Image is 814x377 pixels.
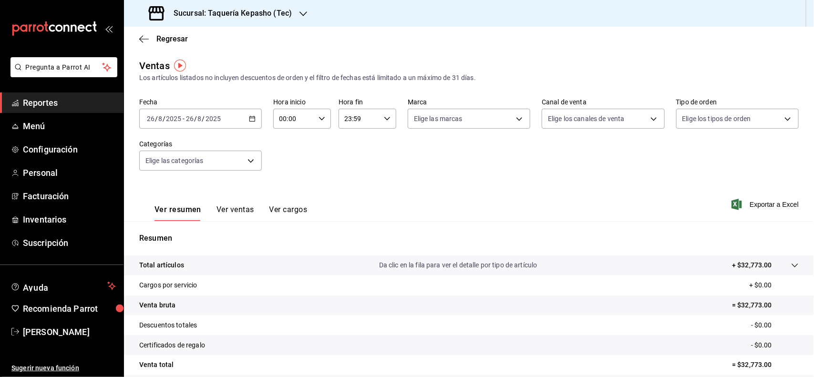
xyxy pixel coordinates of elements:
p: Resumen [139,233,799,244]
label: Canal de venta [542,99,664,106]
a: Pregunta a Parrot AI [7,69,117,79]
p: - $0.00 [751,340,799,350]
span: Regresar [156,34,188,43]
label: Marca [408,99,530,106]
label: Categorías [139,141,262,148]
p: Cargos por servicio [139,280,197,290]
input: -- [185,115,194,122]
span: / [155,115,158,122]
span: Pregunta a Parrot AI [26,62,103,72]
span: Menú [23,120,116,132]
span: Elige los tipos de orden [682,114,751,123]
span: Suscripción [23,236,116,249]
button: Exportar a Excel [733,199,799,210]
div: navigation tabs [155,205,307,221]
label: Hora inicio [273,99,331,106]
input: -- [146,115,155,122]
button: Pregunta a Parrot AI [10,57,117,77]
div: Ventas [139,59,170,73]
p: - $0.00 [751,320,799,330]
span: Ayuda [23,280,103,292]
span: Personal [23,166,116,179]
button: Ver ventas [216,205,254,221]
p: + $32,773.00 [732,260,772,270]
span: Configuración [23,143,116,156]
input: ---- [205,115,221,122]
p: = $32,773.00 [732,360,799,370]
button: Ver cargos [269,205,308,221]
p: Venta total [139,360,174,370]
span: [PERSON_NAME] [23,326,116,338]
p: Descuentos totales [139,320,197,330]
input: -- [158,115,163,122]
img: Tooltip marker [174,60,186,71]
span: Facturación [23,190,116,203]
p: Venta bruta [139,300,175,310]
p: + $0.00 [749,280,799,290]
span: Elige las categorías [145,156,204,165]
span: Recomienda Parrot [23,302,116,315]
span: / [202,115,205,122]
label: Hora fin [339,99,396,106]
span: Elige los canales de venta [548,114,624,123]
span: Elige las marcas [414,114,463,123]
p: Total artículos [139,260,184,270]
label: Fecha [139,99,262,106]
span: - [183,115,185,122]
span: / [163,115,165,122]
span: / [194,115,197,122]
input: ---- [165,115,182,122]
h3: Sucursal: Taquería Kepasho (Tec) [166,8,292,19]
input: -- [197,115,202,122]
span: Sugerir nueva función [11,363,116,373]
span: Inventarios [23,213,116,226]
button: Ver resumen [155,205,201,221]
div: Los artículos listados no incluyen descuentos de orden y el filtro de fechas está limitado a un m... [139,73,799,83]
button: open_drawer_menu [105,25,113,32]
p: = $32,773.00 [732,300,799,310]
p: Certificados de regalo [139,340,205,350]
span: Reportes [23,96,116,109]
button: Regresar [139,34,188,43]
p: Da clic en la fila para ver el detalle por tipo de artículo [379,260,537,270]
label: Tipo de orden [676,99,799,106]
